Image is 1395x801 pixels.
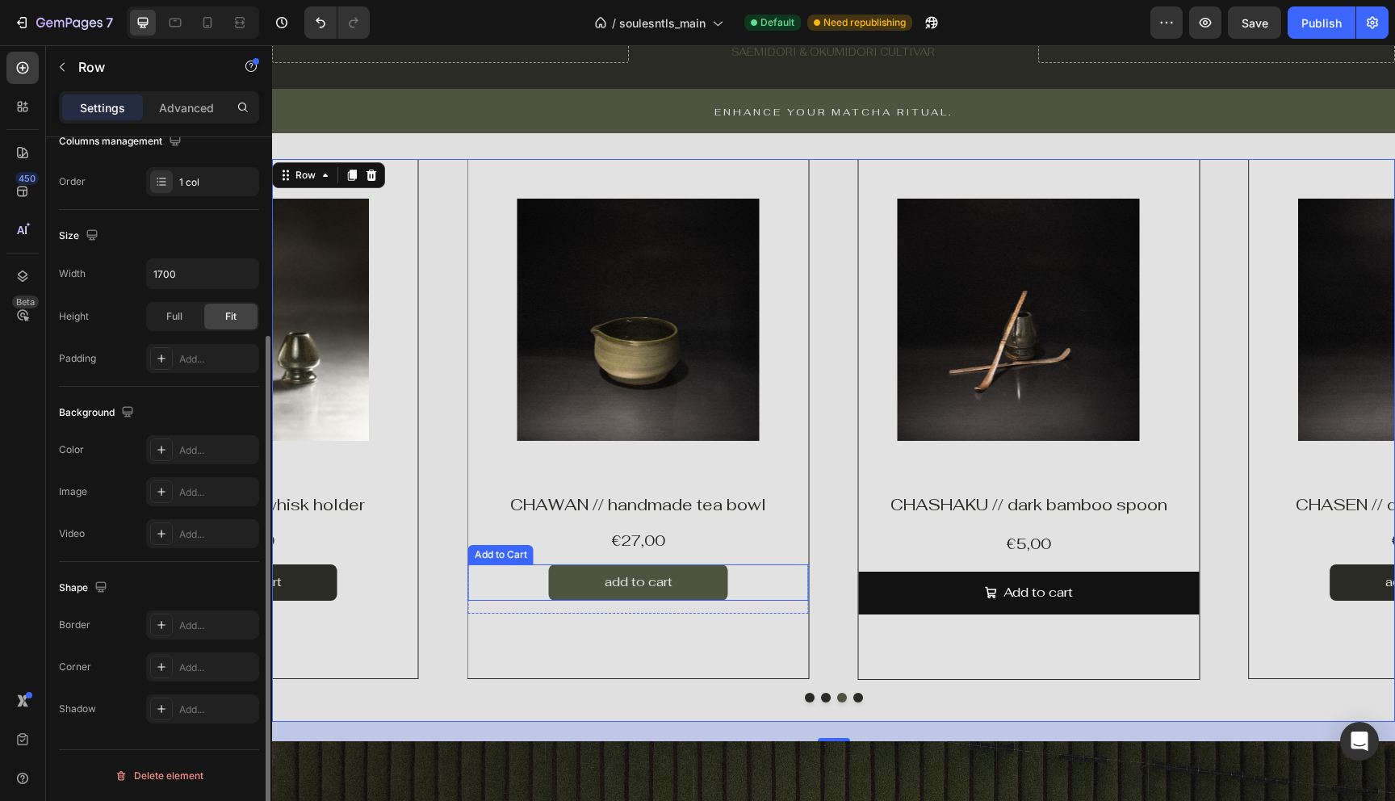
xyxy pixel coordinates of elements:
div: Add... [179,702,255,717]
div: Open Intercom Messenger [1340,722,1379,761]
div: €5,00 [733,484,781,514]
div: Video [59,526,85,541]
div: add to cart [1113,526,1181,549]
div: Columns management [59,131,185,153]
span: Full [166,309,182,324]
div: Row [20,123,47,137]
div: Add to cart [731,536,801,560]
div: Color [59,442,84,457]
div: Shadow [59,702,96,716]
p: Row [78,57,216,77]
button: Publish [1288,6,1355,39]
button: 7 [6,6,120,39]
button: add to cart [1058,519,1237,556]
input: Auto [147,259,258,288]
div: Height [59,309,89,324]
div: Image [59,484,87,499]
button: Dot [581,648,591,657]
span: Save [1242,16,1268,30]
div: 1 col [179,175,255,190]
h1: CHASEN // dark bamboo whisk [977,447,1317,472]
span: Default [760,15,794,30]
div: Add to Cart [199,502,258,517]
button: Dot [549,648,559,657]
button: add to cart [277,519,456,556]
h2: CHASHAKU // dark bamboo spoon [586,447,927,472]
iframe: Design area [272,45,1395,801]
span: / [612,15,616,31]
div: Corner [59,660,91,674]
div: 450 [15,172,39,185]
p: Settings [80,99,125,116]
div: add to cart [333,526,400,549]
div: Padding [59,351,96,366]
div: Add... [179,619,255,633]
p: 7 [106,13,113,32]
div: €15,00 [1118,484,1175,506]
span: Fit [225,309,237,324]
div: Add... [179,352,255,367]
a: CHAWAN // handmade tea bowl [245,153,488,396]
div: Border [59,618,90,632]
span: soulesntls_main [619,15,706,31]
div: Publish [1301,15,1342,31]
div: Add... [179,527,255,542]
button: Save [1228,6,1281,39]
div: Add... [179,661,255,675]
span: Need republishing [823,15,906,30]
div: Beta [12,296,39,308]
button: Add to cart [586,526,927,569]
div: Add... [179,485,255,500]
div: Delete element [115,766,203,786]
div: Order [59,174,86,189]
div: Width [59,266,86,281]
p: Advanced [159,99,214,116]
button: Dot [533,648,542,657]
div: Shape [59,577,111,599]
div: Undo/Redo [304,6,370,39]
a: CHASHAKU // dark bamboo spoon [625,153,867,396]
div: Size [59,225,102,247]
h1: CHAWAN // handmade tea bowl [196,447,537,472]
button: Delete element [59,763,259,789]
div: Add... [179,443,255,458]
div: Background [59,402,137,424]
div: €27,00 [338,484,395,506]
button: Dot [565,648,575,657]
a: CHASEN // dark bamboo whisk [1026,153,1268,396]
